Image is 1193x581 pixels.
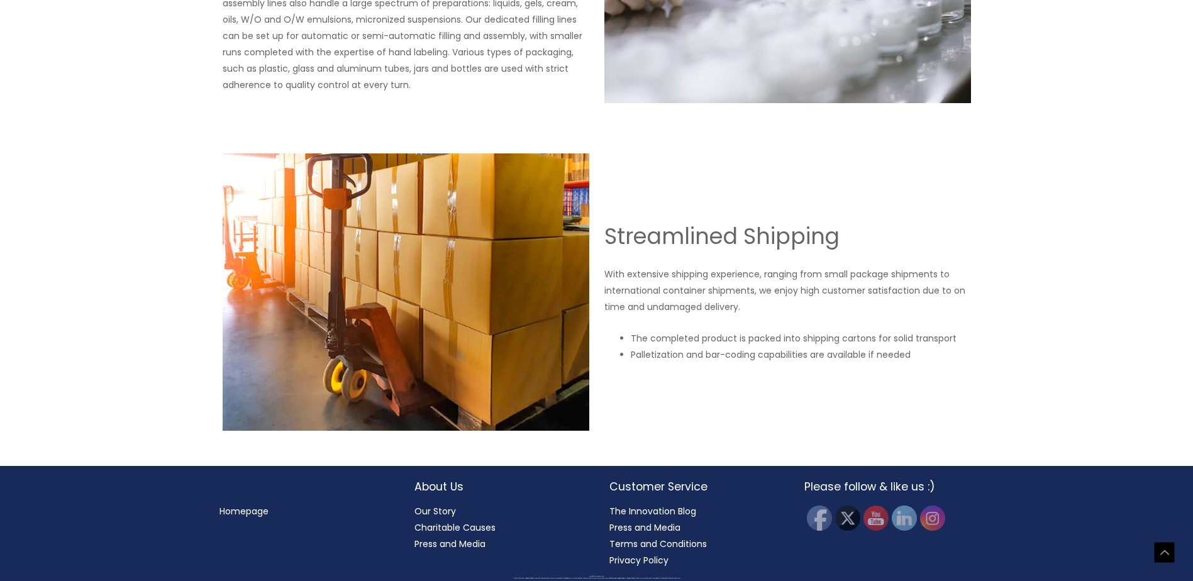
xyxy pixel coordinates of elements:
div: Copyright © 2025 [22,576,1171,577]
img: Shipping image featuring shipping pallets and a pallet jack [223,153,589,431]
img: Facebook [807,506,832,531]
h2: Please follow & like us :) [804,479,974,495]
a: Privacy Policy [609,554,669,567]
p: With extensive shipping experience, ranging from small package shipments to international contain... [604,266,971,315]
a: Homepage [219,505,269,517]
a: Terms and Conditions [609,538,707,550]
nav: Customer Service [609,503,779,568]
a: Charitable Causes [414,521,496,534]
div: All material on this Website, including design, text, images, logos and sounds, are owned by Cosm... [22,578,1171,579]
li: Palletization and bar-coding capabilities are available if needed [631,346,971,363]
li: The completed product is packed into shipping cartons for solid transport [631,330,971,346]
a: Our Story [414,505,456,517]
img: Twitter [835,506,860,531]
a: Press and Media [609,521,680,534]
h2: About Us [414,479,584,495]
a: The Innovation Blog [609,505,696,517]
a: Press and Media [414,538,486,550]
nav: Menu [219,503,389,519]
h2: Streamlined Shipping [604,222,971,251]
h2: Customer Service [609,479,779,495]
nav: About Us [414,503,584,552]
